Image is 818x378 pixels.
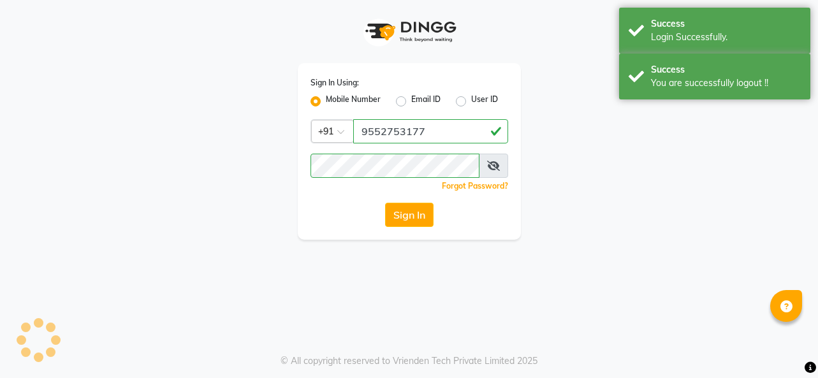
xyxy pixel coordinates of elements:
[353,119,508,143] input: Username
[326,94,381,109] label: Mobile Number
[385,203,434,227] button: Sign In
[651,63,801,76] div: Success
[471,94,498,109] label: User ID
[651,17,801,31] div: Success
[310,154,479,178] input: Username
[411,94,441,109] label: Email ID
[358,13,460,50] img: logo1.svg
[442,181,508,191] a: Forgot Password?
[651,31,801,44] div: Login Successfully.
[651,76,801,90] div: You are successfully logout !!
[310,77,359,89] label: Sign In Using:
